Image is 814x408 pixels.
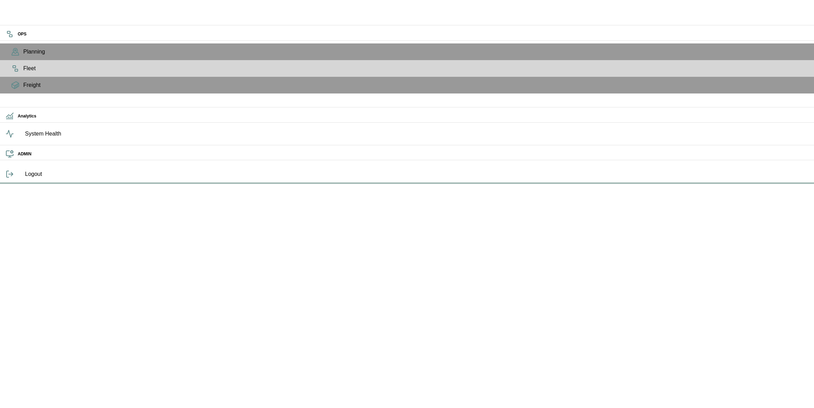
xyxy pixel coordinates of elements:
[18,113,808,120] h6: Analytics
[18,151,808,157] h6: ADMIN
[25,130,808,138] span: System Health
[25,170,808,178] span: Logout
[18,31,808,38] h6: OPS
[23,64,808,73] span: Fleet
[23,48,808,56] span: Planning
[23,81,808,89] span: Freight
